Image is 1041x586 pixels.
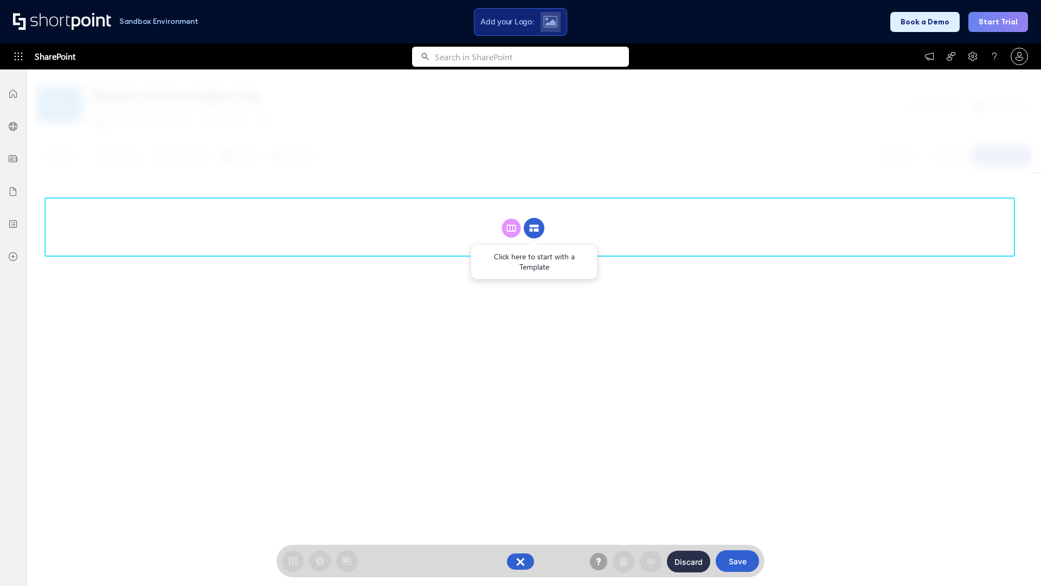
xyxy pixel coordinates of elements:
[968,12,1028,32] button: Start Trial
[667,551,710,572] button: Discard
[716,550,759,572] button: Save
[890,12,960,32] button: Book a Demo
[480,17,534,27] span: Add your Logo:
[987,534,1041,586] iframe: Chat Widget
[435,47,629,67] input: Search in SharePoint
[543,16,557,28] img: Upload logo
[35,43,75,69] span: SharePoint
[119,18,198,24] h1: Sandbox Environment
